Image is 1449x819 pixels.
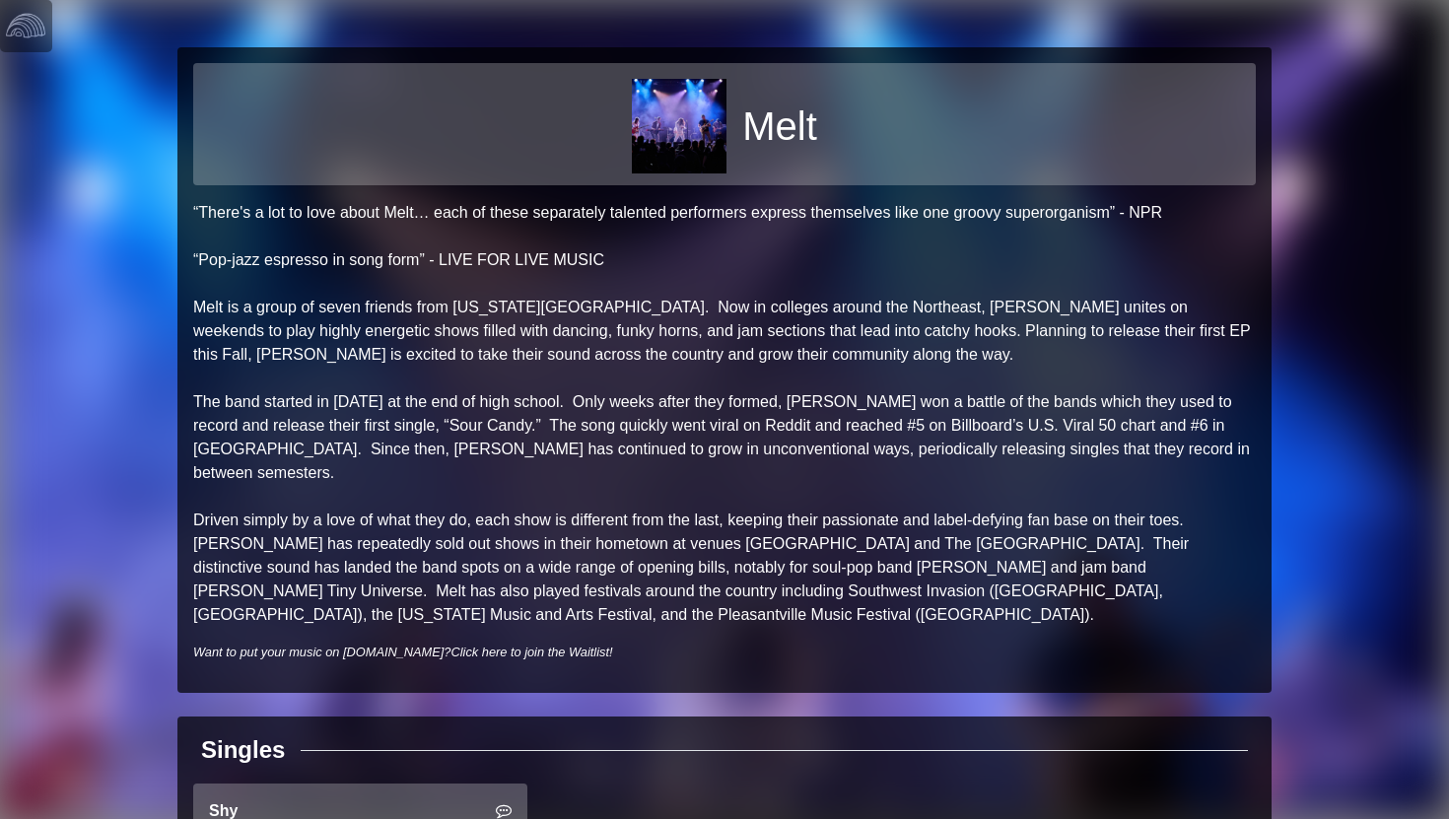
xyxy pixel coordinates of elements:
[201,732,285,768] div: Singles
[193,645,613,659] i: Want to put your music on [DOMAIN_NAME]?
[632,79,726,173] img: 080f33d6b1c61ffd7743c4bc9bca0429e58b24039b7d6529113efa8bdeeb8051.jpg
[450,645,612,659] a: Click here to join the Waitlist!
[6,6,45,45] img: logo-white-4c48a5e4bebecaebe01ca5a9d34031cfd3d4ef9ae749242e8c4bf12ef99f53e8.png
[193,201,1256,627] p: “There's a lot to love about Melt… each of these separately talented performers express themselve...
[742,102,817,150] h1: Melt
